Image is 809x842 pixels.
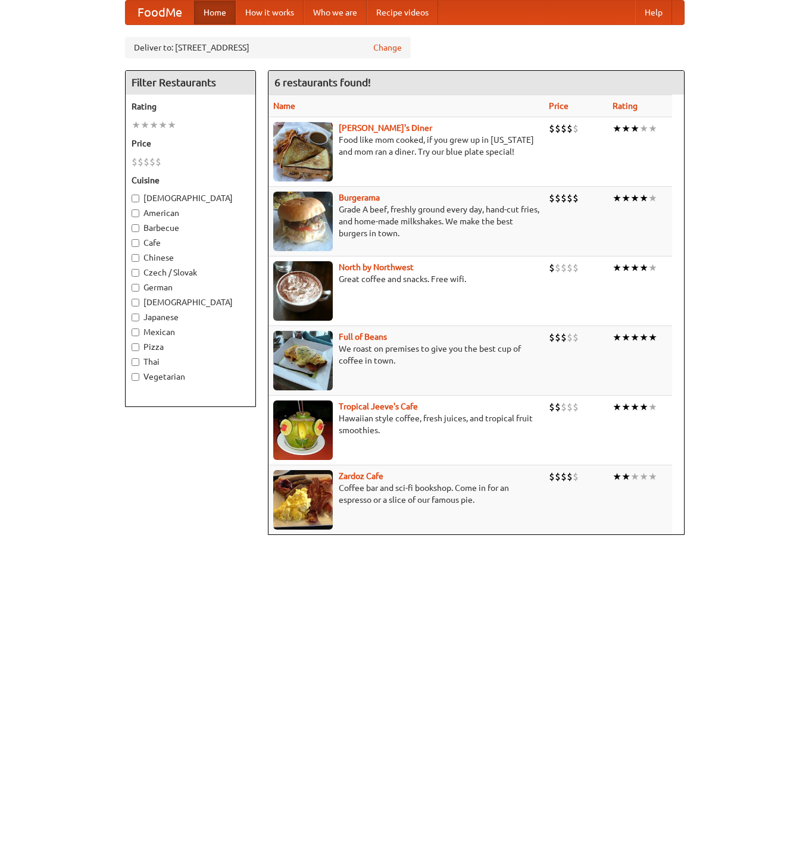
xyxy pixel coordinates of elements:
[373,42,402,54] a: Change
[630,400,639,414] li: ★
[339,123,432,133] a: [PERSON_NAME]'s Diner
[158,118,167,132] li: ★
[621,470,630,483] li: ★
[194,1,236,24] a: Home
[567,400,573,414] li: $
[549,101,569,111] a: Price
[555,261,561,274] li: $
[339,402,418,411] a: Tropical Jeeve's Cafe
[613,400,621,414] li: ★
[132,252,249,264] label: Chinese
[573,470,579,483] li: $
[273,134,539,158] p: Food like mom cooked, if you grew up in [US_STATE] and mom ran a diner. Try our blue plate special!
[140,118,149,132] li: ★
[639,192,648,205] li: ★
[561,331,567,344] li: $
[621,400,630,414] li: ★
[149,155,155,168] li: $
[561,122,567,135] li: $
[635,1,672,24] a: Help
[273,192,333,251] img: burgerama.jpg
[132,209,139,217] input: American
[273,261,333,321] img: north.jpg
[549,331,555,344] li: $
[549,122,555,135] li: $
[621,192,630,205] li: ★
[648,400,657,414] li: ★
[132,356,249,368] label: Thai
[132,269,139,277] input: Czech / Slovak
[132,267,249,278] label: Czech / Slovak
[613,101,638,111] a: Rating
[132,137,249,149] h5: Price
[273,412,539,436] p: Hawaiian style coffee, fresh juices, and tropical fruit smoothies.
[132,341,249,353] label: Pizza
[549,400,555,414] li: $
[555,400,561,414] li: $
[648,122,657,135] li: ★
[339,193,380,202] b: Burgerama
[125,37,411,58] div: Deliver to: [STREET_ADDRESS]
[126,71,255,95] h4: Filter Restaurants
[339,471,383,481] a: Zardoz Cafe
[561,192,567,205] li: $
[132,281,249,293] label: German
[132,296,249,308] label: [DEMOGRAPHIC_DATA]
[273,343,539,367] p: We roast on premises to give you the best cup of coffee in town.
[132,207,249,219] label: American
[132,239,139,247] input: Cafe
[132,328,139,336] input: Mexican
[613,122,621,135] li: ★
[630,192,639,205] li: ★
[648,261,657,274] li: ★
[274,77,371,88] ng-pluralize: 6 restaurants found!
[567,192,573,205] li: $
[567,122,573,135] li: $
[132,284,139,292] input: German
[132,101,249,112] h5: Rating
[132,155,138,168] li: $
[132,237,249,249] label: Cafe
[339,262,414,272] a: North by Northwest
[273,273,539,285] p: Great coffee and snacks. Free wifi.
[648,192,657,205] li: ★
[167,118,176,132] li: ★
[621,122,630,135] li: ★
[613,470,621,483] li: ★
[613,331,621,344] li: ★
[143,155,149,168] li: $
[236,1,304,24] a: How it works
[639,261,648,274] li: ★
[648,331,657,344] li: ★
[549,261,555,274] li: $
[639,122,648,135] li: ★
[132,299,139,306] input: [DEMOGRAPHIC_DATA]
[630,470,639,483] li: ★
[132,373,139,381] input: Vegetarian
[132,192,249,204] label: [DEMOGRAPHIC_DATA]
[549,192,555,205] li: $
[339,332,387,342] a: Full of Beans
[132,343,139,351] input: Pizza
[132,254,139,262] input: Chinese
[132,311,249,323] label: Japanese
[273,400,333,460] img: jeeves.jpg
[630,261,639,274] li: ★
[648,470,657,483] li: ★
[149,118,158,132] li: ★
[573,400,579,414] li: $
[630,122,639,135] li: ★
[639,331,648,344] li: ★
[273,204,539,239] p: Grade A beef, freshly ground every day, hand-cut fries, and home-made milkshakes. We make the bes...
[561,400,567,414] li: $
[273,331,333,390] img: beans.jpg
[567,331,573,344] li: $
[273,122,333,181] img: sallys.jpg
[132,314,139,321] input: Japanese
[132,195,139,202] input: [DEMOGRAPHIC_DATA]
